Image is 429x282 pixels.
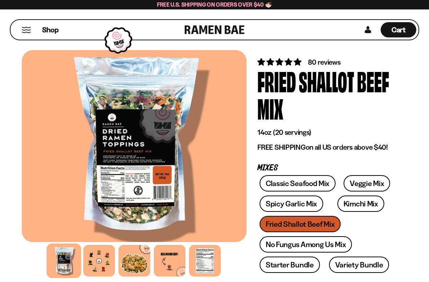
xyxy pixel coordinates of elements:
[308,58,341,67] span: 80 reviews
[257,67,296,94] div: Fried
[21,27,31,33] button: Mobile Menu Trigger
[260,175,336,192] a: Classic Seafood Mix
[337,196,384,212] a: Kimchi Mix
[381,20,416,40] div: Cart
[257,143,305,152] strong: FREE SHIPPING
[257,165,396,172] p: Mixes
[392,25,406,34] span: Cart
[257,94,283,122] div: Mix
[257,57,303,67] span: 4.82 stars
[42,22,59,37] a: Shop
[42,25,59,35] span: Shop
[357,67,389,94] div: Beef
[260,196,323,212] a: Spicy Garlic Mix
[157,1,272,8] span: Free U.S. Shipping on Orders over $40 🍜
[299,67,354,94] div: Shallot
[257,143,396,152] p: on all US orders above $40!
[344,175,390,192] a: Veggie Mix
[257,128,396,137] p: 14oz (20 servings)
